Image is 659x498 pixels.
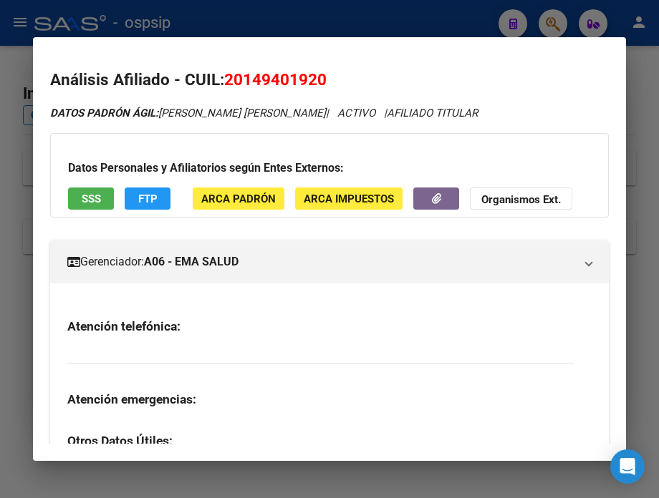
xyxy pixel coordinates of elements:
[295,187,403,210] button: ARCA Impuestos
[50,283,609,484] div: Gerenciador:A06 - EMA SALUD
[50,68,609,92] h2: Análisis Afiliado - CUIL:
[193,187,284,210] button: ARCA Padrón
[67,433,592,449] h3: Otros Datos Útiles:
[610,449,645,484] div: Open Intercom Messenger
[68,160,591,177] h3: Datos Personales y Afiliatorios según Entes Externos:
[138,192,158,205] span: FTP
[201,192,276,205] span: ARCA Padrón
[481,193,561,206] strong: Organismos Ext.
[82,192,101,205] span: SSS
[50,107,158,119] strong: DATOS PADRÓN ÁGIL:
[50,107,326,119] span: [PERSON_NAME] [PERSON_NAME]
[304,192,394,205] span: ARCA Impuestos
[50,240,609,283] mat-expansion-panel-header: Gerenciador:A06 - EMA SALUD
[68,187,114,210] button: SSS
[470,187,572,210] button: Organismos Ext.
[67,253,574,270] mat-panel-title: Gerenciador:
[125,187,170,210] button: FTP
[387,107,478,119] span: AFILIADO TITULAR
[144,253,239,270] strong: A06 - EMA SALUD
[67,318,574,334] h3: Atención telefónica:
[224,70,327,89] span: 20149401920
[50,107,478,119] i: | ACTIVO |
[67,391,574,407] h3: Atención emergencias:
